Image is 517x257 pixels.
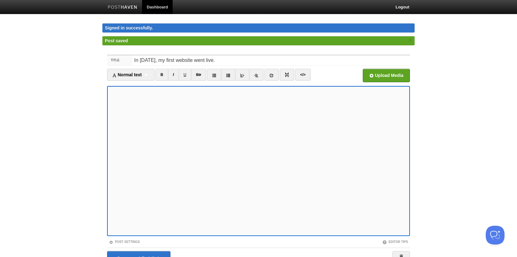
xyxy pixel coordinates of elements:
iframe: Help Scout Beacon - Open [486,226,505,244]
div: Signed in successfully. [102,23,415,33]
a: × [407,36,413,44]
a: B [155,69,168,81]
a: I [168,69,179,81]
a: </> [295,69,310,81]
label: Title [107,55,132,65]
img: pagebreak-icon.png [285,73,289,77]
a: Editor Tips [382,240,408,244]
img: Posthaven-bar [108,5,137,10]
a: Str [191,69,206,81]
a: U [179,69,191,81]
span: Post saved [105,38,128,43]
del: Str [196,73,201,77]
a: Post Settings [109,240,140,244]
span: Normal text [112,72,142,77]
